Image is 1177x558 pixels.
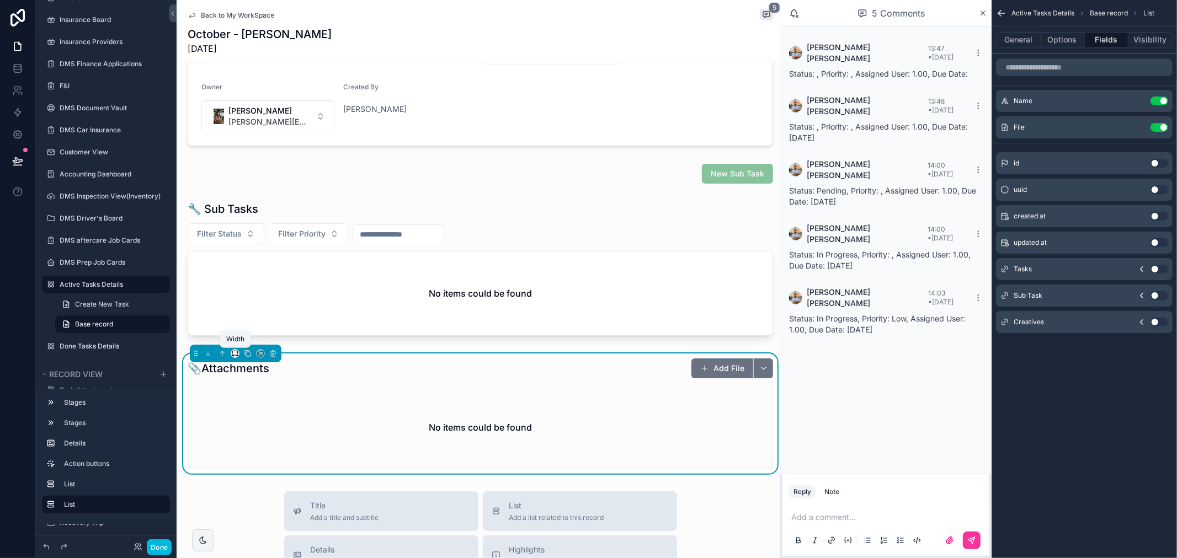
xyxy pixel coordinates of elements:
span: Highlights [509,544,609,555]
button: Record view [40,367,152,382]
button: Reply [789,485,816,498]
label: List [64,480,161,489]
button: Visibility [1128,32,1173,47]
h2: No items could be found [429,421,532,434]
span: Back to My WorkSpace [201,11,274,20]
span: Creatives [1014,318,1044,326]
span: 13:48 • [DATE] [929,97,954,114]
button: Add File [691,358,753,378]
span: 5 [769,2,780,13]
a: Base record [55,315,170,333]
span: List [1143,9,1154,18]
span: [DATE] [188,42,332,55]
label: F&I [60,82,163,90]
label: Details [64,439,161,448]
span: File [1014,123,1025,132]
span: 14:00 • [DATE] [928,225,953,242]
button: Options [1041,32,1085,47]
span: 13:47 • [DATE] [929,44,954,61]
span: Name [1014,96,1032,105]
label: List [64,500,161,509]
button: Done [147,539,172,555]
span: Create New Task [75,300,129,309]
span: Base record [75,320,113,329]
span: updated at [1014,238,1047,247]
label: Insurance Providers [60,37,163,46]
label: Accounting Dashboard [60,170,163,179]
span: uuid [1014,185,1027,194]
span: Width [226,335,244,343]
span: [PERSON_NAME] [PERSON_NAME] [807,42,929,64]
h1: October - [PERSON_NAME] [188,26,332,42]
span: Add a list related to this record [509,513,604,522]
div: scrollable content [35,389,177,524]
label: Done Tasks Details [60,342,163,351]
span: Sub Task [1014,291,1042,300]
button: Note [820,485,844,498]
label: DMS Inspection View(Inventory) [60,192,163,201]
span: [PERSON_NAME] [PERSON_NAME] [807,159,928,181]
button: ListAdd a list related to this record [483,491,677,531]
label: DMS Driver's Board [60,214,163,223]
span: Details [311,544,406,555]
label: Customer View [60,148,163,157]
span: 14:00 • [DATE] [928,161,953,178]
label: Stages [64,418,161,427]
span: 5 Comments [872,7,925,20]
a: Back to My WorkSpace [188,11,274,20]
div: Note [824,487,839,496]
a: Create New Task [55,296,170,313]
label: Stages [64,398,161,407]
label: Active Tasks Details [60,280,163,289]
h1: 📎Attachments [188,361,269,376]
span: Status: Pending, Priority: , Assigned User: 1.00, Due Date: [DATE] [789,186,976,206]
span: Record view [49,369,103,379]
label: DMS Car Insurance [60,126,163,135]
label: DMS Document Vault [60,104,163,112]
span: Status: , Priority: , Assigned User: 1.00, Due Date: [DATE] [789,122,968,142]
span: created at [1014,212,1046,221]
span: id [1014,159,1019,168]
label: DMS Finance Applications [60,60,163,68]
button: TitleAdd a title and subtitle [284,491,478,531]
span: Status: In Progress, Priority: , Assigned User: 1.00, Due Date: [DATE] [789,250,971,270]
label: Action buttons [64,459,161,468]
label: DMS Prep Job Cards [60,258,163,267]
span: Status: , Priority: , Assigned User: 1.00, Due Date: [789,69,968,78]
button: 5 [760,9,773,22]
span: Active Tasks Details [1011,9,1074,18]
span: [PERSON_NAME] [PERSON_NAME] [807,287,928,309]
span: Tasks [1014,265,1032,273]
label: Insurance Board [60,15,163,24]
span: Add a title and subtitle [311,513,379,522]
span: List [509,500,604,511]
button: Fields [1085,32,1129,47]
button: General [996,32,1041,47]
span: Title [311,500,379,511]
label: DMS aftercare Job Cards [60,236,163,245]
span: [PERSON_NAME] [PERSON_NAME] [807,223,928,245]
span: 14:03 • [DATE] [928,289,954,306]
span: [PERSON_NAME] [PERSON_NAME] [807,95,929,117]
span: Status: In Progress, Priority: Low, Assigned User: 1.00, Due Date: [DATE] [789,314,965,334]
span: Base record [1090,9,1128,18]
